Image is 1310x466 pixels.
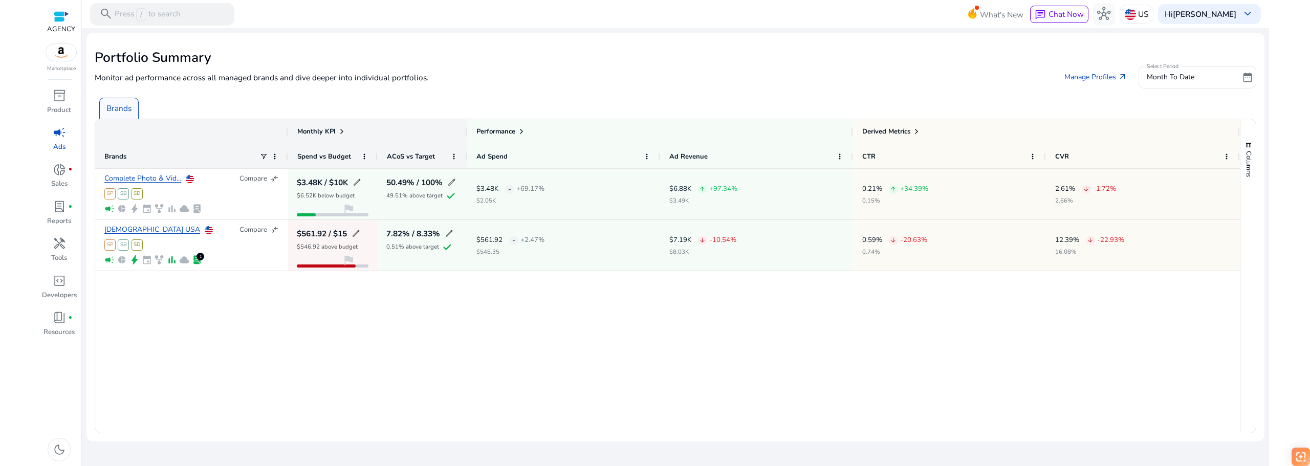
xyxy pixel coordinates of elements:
[1055,152,1069,161] span: CVR
[386,193,443,198] p: 49.51% above target
[297,127,336,136] span: Monthly KPI
[1087,237,1094,243] span: arrow_downward
[167,255,177,265] span: bar_chart
[118,239,129,251] span: SB
[270,226,279,235] span: compare_arrows
[516,186,544,192] p: +69.17%
[862,198,928,204] p: 0.15%
[154,255,164,265] span: family_history
[104,204,115,214] span: campaign
[53,126,66,139] span: campaign
[353,178,362,187] span: edit
[1083,186,1089,192] span: arrow_downward
[167,204,177,214] span: bar_chart
[1147,62,1178,70] mat-label: Select Period
[1118,73,1127,82] span: arrow_outward
[104,175,181,183] a: Complete Photo & Vid...
[1097,237,1124,243] p: -22.93%
[699,237,706,243] span: arrow_downward
[890,237,897,243] span: arrow_downward
[192,204,202,214] span: lab_profile
[53,237,66,250] span: handyman
[862,127,910,136] span: Derived Metrics
[900,186,928,192] p: +34.39%
[117,204,127,214] span: pie_chart
[46,44,77,61] img: amazon.svg
[445,229,454,238] span: edit
[106,102,132,114] p: Brands
[900,237,927,243] p: -20.63%
[68,205,73,209] span: fiber_manual_record
[95,72,429,83] p: Monitor ad performance across all managed brands and dive deeper into individual portfolios.
[352,229,361,238] span: edit
[118,188,129,199] span: SB
[142,204,152,214] span: event
[386,244,439,250] p: 0.51% above target
[104,188,116,199] span: SP
[297,244,358,250] p: $546.92 above budget
[508,179,511,199] span: -
[104,239,116,251] span: SP
[186,175,194,183] img: us.svg
[669,186,691,192] p: $6.88K
[142,255,152,265] span: event
[1242,72,1253,83] span: date_range
[1055,237,1079,243] p: 12.39%
[862,186,882,192] p: 0.21%
[41,272,77,308] a: code_blocksDevelopers
[68,167,73,172] span: fiber_manual_record
[862,237,882,243] p: 0.59%
[862,152,876,161] span: CTR
[297,230,347,237] h5: $561.92 / $15
[192,255,202,265] span: lab_profile
[51,253,67,263] p: Tools
[179,255,189,265] span: cloud
[41,235,77,272] a: handymanTools
[239,226,267,235] p: Compare
[1147,72,1194,82] span: Month To Date
[520,237,544,243] p: +2.47%
[669,152,708,161] span: Ad Revenue
[1055,67,1137,87] a: Manage Profiles
[53,274,66,287] span: code_blocks
[117,255,127,265] span: pie_chart
[47,105,71,116] p: Product
[129,204,140,214] span: bolt
[51,179,68,189] p: Sales
[53,311,66,324] span: book_4
[95,50,1256,66] h2: Portfolio Summary
[132,188,143,199] span: SD
[386,230,440,237] h5: 7.82% / 8.33%
[41,124,77,161] a: campaignAds
[53,443,66,456] span: dark_mode
[53,200,66,213] span: lab_profile
[445,190,456,202] span: check
[129,255,140,265] span: bolt
[43,327,75,338] p: Resources
[890,186,897,192] span: arrow_upward
[476,237,503,243] p: $561.92
[154,204,164,214] span: family_history
[342,254,355,267] span: flag
[709,237,736,243] p: -10.54%
[53,163,66,176] span: donut_small
[239,174,267,184] p: Compare
[669,198,737,204] p: $3.49K
[53,89,66,102] span: inventory_2
[476,249,544,255] p: $548.35
[699,186,706,192] span: arrow_upward
[447,178,456,187] span: edit
[709,186,737,192] p: +97.34%
[41,198,77,235] a: lab_profilefiber_manual_recordReports
[205,226,213,234] img: us.svg
[297,179,348,186] h5: $3.48K / $10K
[41,161,77,197] a: donut_smallfiber_manual_recordSales
[512,230,515,251] span: -
[476,127,515,136] span: Performance
[41,87,77,124] a: inventory_2Product
[669,249,736,255] p: $8.03K
[1055,186,1075,192] p: 2.61%
[1244,151,1253,177] span: Columns
[476,152,508,161] span: Ad Spend
[297,193,355,198] p: $6.52K below budget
